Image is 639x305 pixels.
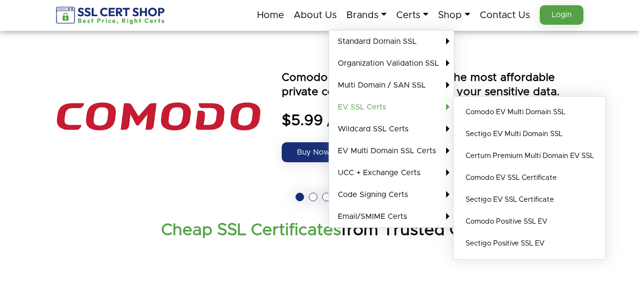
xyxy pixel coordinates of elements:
[540,5,583,25] a: Login
[438,5,470,25] a: Shop
[480,5,530,25] a: Contact Us
[396,5,429,25] a: Certs
[294,5,337,25] a: About Us
[458,233,601,255] a: Sectigo Positive SSL EV
[458,145,601,167] a: Certum Premium Multi Domain EV SSL
[329,74,454,96] a: Multi Domain / SAN SSL
[458,167,601,189] a: Comodo EV SSL Certificate
[458,211,601,233] a: Comodo Positive SSL EV
[161,222,341,238] strong: Cheap SSL Certificates
[329,184,454,206] a: Code Signing Certs
[329,140,454,162] a: EV Multi Domain SSL Certs
[329,30,454,52] a: Standard Domain SSL
[329,162,454,184] a: UCC + Exchange Certs
[329,52,454,74] a: Organization Validation SSL
[56,7,166,24] img: sslcertshop-logo
[56,45,260,188] img: the positive ssl logo is shown above an orange and blue text that says power by seo
[282,71,583,99] p: Comodo Positive SSL is among the most affordable private certificate for encrypting your sensitiv...
[329,118,454,140] a: Wildcard SSL Certs
[282,142,345,162] a: Buy Now
[329,96,454,118] a: EV SSL Certs
[282,111,583,130] span: $5.99 / Year
[257,5,284,25] a: Home
[458,123,601,145] a: Sectigo EV Multi Domain SSL
[458,189,601,211] a: Sectigo EV SSL Certificate
[346,5,387,25] a: Brands
[458,101,601,123] a: Comodo EV Multi Domain SSL
[329,206,454,227] a: Email/SMIME Certs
